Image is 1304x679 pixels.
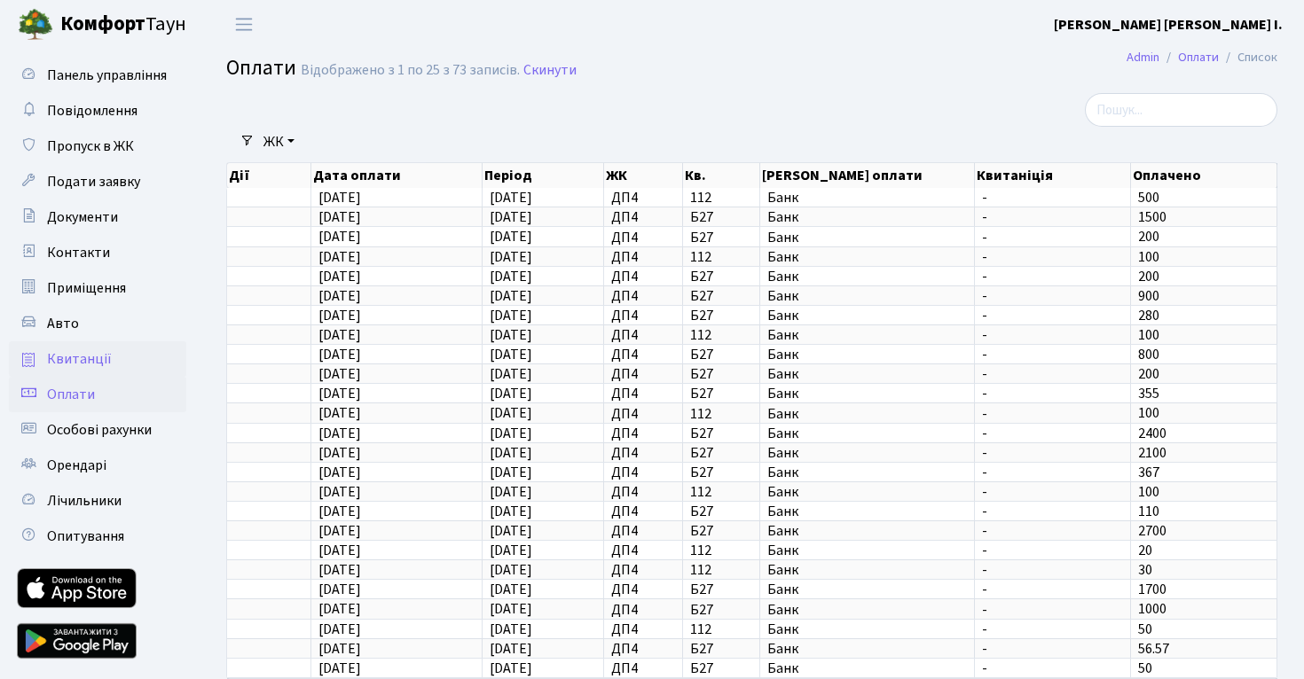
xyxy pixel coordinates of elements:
[318,463,361,482] span: [DATE]
[9,129,186,164] a: Пропуск в ЖК
[490,267,532,286] span: [DATE]
[611,603,674,617] span: ДП4
[690,446,752,460] span: Б27
[982,661,1123,675] span: -
[611,485,674,499] span: ДП4
[611,543,674,558] span: ДП4
[1138,286,1159,306] span: 900
[490,404,532,424] span: [DATE]
[490,228,532,247] span: [DATE]
[690,269,752,284] span: Б27
[318,325,361,345] span: [DATE]
[611,191,674,205] span: ДП4
[611,230,674,245] span: ДП4
[318,345,361,364] span: [DATE]
[490,639,532,659] span: [DATE]
[767,582,967,597] span: Банк
[318,580,361,599] span: [DATE]
[318,286,361,306] span: [DATE]
[9,58,186,93] a: Панель управління
[47,101,137,121] span: Повідомлення
[975,163,1131,188] th: Квитаніція
[767,524,967,538] span: Банк
[982,407,1123,421] span: -
[490,600,532,620] span: [DATE]
[982,603,1123,617] span: -
[318,560,361,580] span: [DATE]
[611,661,674,675] span: ДП4
[318,384,361,403] span: [DATE]
[611,504,674,519] span: ДП4
[1138,188,1159,207] span: 500
[982,328,1123,342] span: -
[1138,443,1167,463] span: 2100
[611,328,674,342] span: ДП4
[9,412,186,448] a: Особові рахунки
[47,314,79,333] span: Авто
[9,519,186,554] a: Опитування
[604,163,682,188] th: ЖК
[318,364,361,384] span: [DATE]
[611,250,674,264] span: ДП4
[47,207,118,227] span: Документи
[9,235,186,270] a: Контакти
[690,210,752,224] span: Б27
[318,482,361,502] span: [DATE]
[982,446,1123,460] span: -
[523,62,577,79] a: Скинути
[767,504,967,519] span: Банк
[47,172,140,191] span: Подати заявку
[611,622,674,636] span: ДП4
[9,377,186,412] a: Оплати
[611,446,674,460] span: ДП4
[1138,306,1159,325] span: 280
[490,443,532,463] span: [DATE]
[318,404,361,424] span: [DATE]
[982,426,1123,441] span: -
[690,230,752,245] span: Б27
[683,163,760,188] th: Кв.
[490,286,532,306] span: [DATE]
[690,661,752,675] span: Б27
[767,308,967,323] span: Банк
[1138,560,1152,580] span: 30
[9,483,186,519] a: Лічильники
[47,420,152,440] span: Особові рахунки
[690,328,752,342] span: 112
[490,325,532,345] span: [DATE]
[982,465,1123,480] span: -
[611,386,674,401] span: ДП4
[318,247,361,267] span: [DATE]
[982,622,1123,636] span: -
[760,163,975,188] th: [PERSON_NAME] оплати
[490,364,532,384] span: [DATE]
[767,407,967,421] span: Банк
[318,639,361,659] span: [DATE]
[1138,639,1169,659] span: 56.57
[490,207,532,227] span: [DATE]
[490,560,532,580] span: [DATE]
[318,521,361,541] span: [DATE]
[611,407,674,421] span: ДП4
[690,582,752,597] span: Б27
[490,306,532,325] span: [DATE]
[611,642,674,656] span: ДП4
[318,443,361,463] span: [DATE]
[982,289,1123,303] span: -
[982,642,1123,656] span: -
[611,289,674,303] span: ДП4
[47,349,112,369] span: Квитанції
[982,210,1123,224] span: -
[47,527,124,546] span: Опитування
[490,502,532,521] span: [DATE]
[767,269,967,284] span: Банк
[490,384,532,403] span: [DATE]
[1219,48,1277,67] li: Список
[982,563,1123,577] span: -
[1138,502,1159,521] span: 110
[767,446,967,460] span: Банк
[690,407,752,421] span: 112
[611,524,674,538] span: ДП4
[1085,93,1277,127] input: Пошук...
[767,328,967,342] span: Банк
